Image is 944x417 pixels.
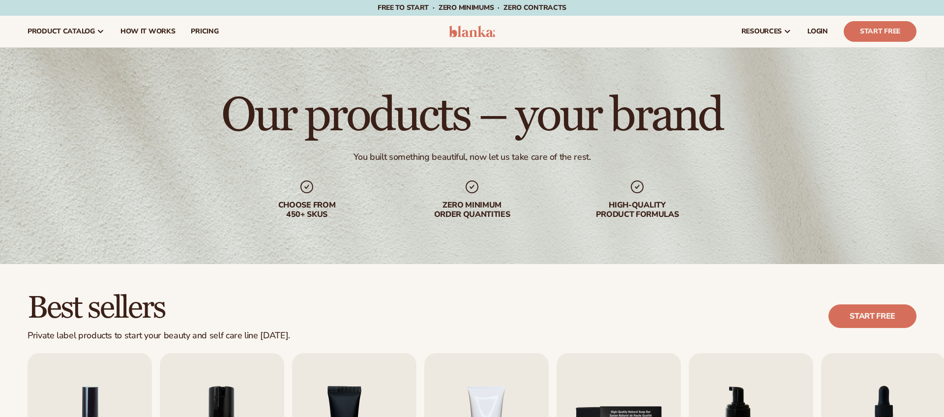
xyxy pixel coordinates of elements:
span: resources [741,28,782,35]
div: Zero minimum order quantities [409,201,535,219]
a: LOGIN [799,16,836,47]
div: High-quality product formulas [574,201,700,219]
span: LOGIN [807,28,828,35]
span: Free to start · ZERO minimums · ZERO contracts [378,3,566,12]
span: How It Works [120,28,176,35]
img: logo [449,26,496,37]
a: pricing [183,16,226,47]
div: You built something beautiful, now let us take care of the rest. [354,151,591,163]
span: pricing [191,28,218,35]
div: Choose from 450+ Skus [244,201,370,219]
a: resources [734,16,799,47]
a: product catalog [20,16,113,47]
a: Start free [828,304,916,328]
span: product catalog [28,28,95,35]
h2: Best sellers [28,292,290,325]
div: Private label products to start your beauty and self care line [DATE]. [28,330,290,341]
h1: Our products – your brand [221,92,722,140]
a: Start Free [844,21,916,42]
a: How It Works [113,16,183,47]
